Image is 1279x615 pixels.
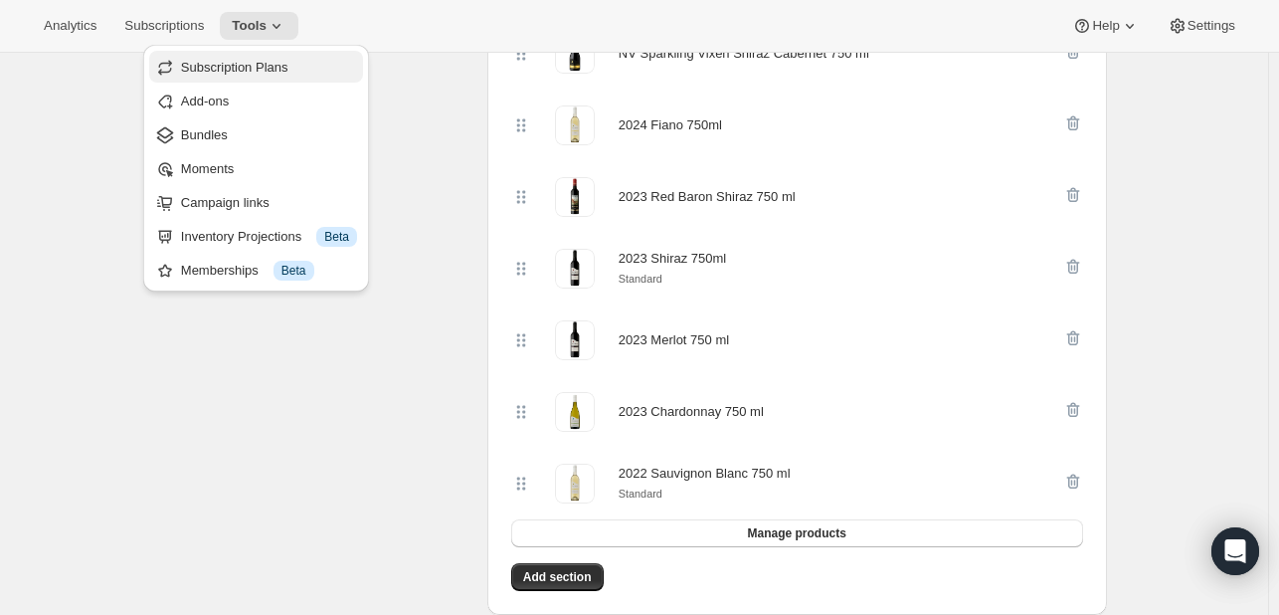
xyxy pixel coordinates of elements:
[619,249,726,269] div: 2023 Shiraz 750ml
[181,227,357,247] div: Inventory Projections
[747,525,845,541] span: Manage products
[511,563,604,591] button: Add section
[619,187,796,207] div: 2023 Red Baron Shiraz 750 ml
[619,44,869,64] div: NV Sparkling Vixen Shiraz Cabernet 750 ml
[523,569,592,585] span: Add section
[149,186,363,218] button: Campaign links
[281,263,306,279] span: Beta
[619,402,764,422] div: 2023 Chardonnay 750 ml
[149,118,363,150] button: Bundles
[149,254,363,286] button: Memberships
[181,94,229,108] span: Add-ons
[1092,18,1119,34] span: Help
[181,261,357,281] div: Memberships
[112,12,216,40] button: Subscriptions
[1188,18,1235,34] span: Settings
[619,464,791,484] div: 2022 Sauvignon Blanc 750 ml
[220,12,298,40] button: Tools
[619,488,662,500] small: Standard
[181,161,234,176] span: Moments
[619,273,662,285] small: Standard
[149,85,363,116] button: Add-ons
[324,229,349,245] span: Beta
[181,127,228,142] span: Bundles
[149,220,363,252] button: Inventory Projections
[32,12,108,40] button: Analytics
[1211,527,1259,575] div: Open Intercom Messenger
[619,115,722,135] div: 2024 Fiano 750ml
[232,18,267,34] span: Tools
[511,519,1083,547] button: Manage products
[124,18,204,34] span: Subscriptions
[1060,12,1151,40] button: Help
[181,195,270,210] span: Campaign links
[619,330,729,350] div: 2023 Merlot 750 ml
[44,18,96,34] span: Analytics
[181,60,288,75] span: Subscription Plans
[149,152,363,184] button: Moments
[149,51,363,83] button: Subscription Plans
[1156,12,1247,40] button: Settings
